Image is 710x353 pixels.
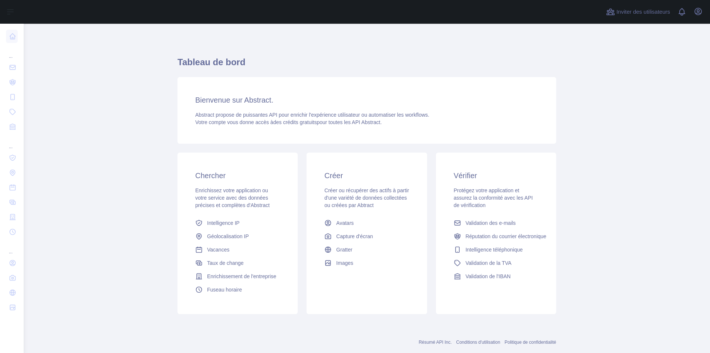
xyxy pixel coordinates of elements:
font: Chercher [195,171,226,180]
a: Réputation du courrier électronique [451,230,541,243]
font: Taux de change [207,260,244,266]
font: Enrichissement de l'entreprise [207,273,276,279]
font: Bienvenue sur Abstract. [195,96,273,104]
font: Images [336,260,353,266]
font: Intelligence téléphonique [466,247,523,253]
font: Vérifier [454,171,477,180]
font: Capture d'écran [336,233,373,239]
font: Votre compte vous donne accès à [195,119,273,125]
a: Politique de confidentialité [505,340,556,345]
a: Validation des e-mails [451,216,541,230]
font: des crédits gratuits [273,119,317,125]
a: Taux de change [192,256,283,270]
font: Protégez votre application et assurez la conformité avec les API de vérification [454,187,533,208]
font: Validation de l'IBAN [466,273,511,279]
button: Inviter des utilisateurs [605,6,672,18]
font: Validation des e-mails [466,220,516,226]
a: Fuseau horaire [192,283,283,296]
font: Réputation du courrier électronique [466,233,547,239]
a: Géolocalisation IP [192,230,283,243]
font: Avatars [336,220,354,226]
a: Validation de l'IBAN [451,270,541,283]
font: Enrichissez votre application ou votre service avec des données précises et complètes d'Abstract [195,187,270,208]
font: Intelligence IP [207,220,240,226]
a: Images [321,256,412,270]
a: Intelligence IP [192,216,283,230]
a: Enrichissement de l'entreprise [192,270,283,283]
font: Fuseau horaire [207,287,242,293]
font: pour toutes les API Abstract. [317,119,382,125]
font: Tableau de bord [177,57,246,67]
font: Géolocalisation IP [207,233,249,239]
font: Créer [324,171,343,180]
a: Résumé API Inc. [419,340,452,345]
font: ... [9,54,13,59]
font: Créer ou récupérer des actifs à partir d'une variété de données collectées ou créées par Abtract [324,187,409,208]
font: ... [9,144,13,149]
a: Avatars [321,216,412,230]
a: Gratter [321,243,412,256]
a: Validation de la TVA [451,256,541,270]
font: Inviter des utilisateurs [616,9,670,15]
font: Vacances [207,247,229,253]
a: Conditions d'utilisation [456,340,500,345]
font: Validation de la TVA [466,260,512,266]
font: Abstract propose de puissantes API pour enrichir l'expérience utilisateur ou automatiser les work... [195,112,429,118]
font: ... [9,249,13,254]
a: Intelligence téléphonique [451,243,541,256]
font: Gratter [336,247,352,253]
a: Capture d'écran [321,230,412,243]
a: Vacances [192,243,283,256]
